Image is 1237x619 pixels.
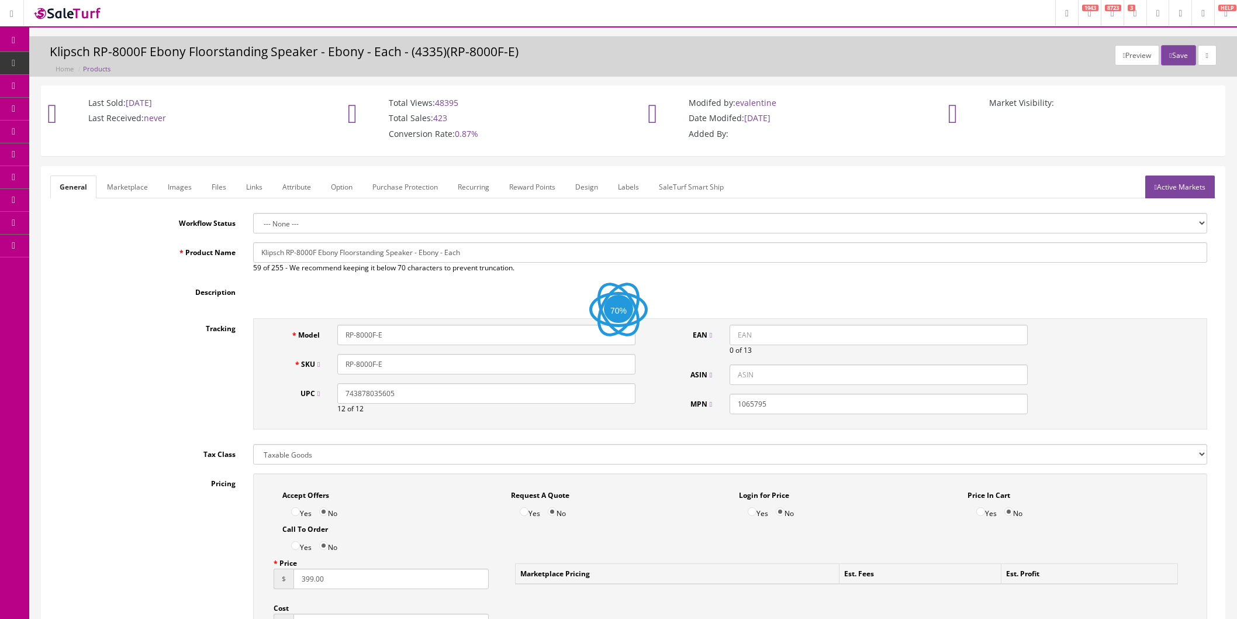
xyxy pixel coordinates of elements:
a: Labels [609,176,648,198]
td: Marketplace Pricing [516,564,839,584]
span: HELP [1218,5,1236,11]
label: Accept Offers [282,485,329,501]
input: MPN [730,394,1028,414]
span: never [144,112,166,123]
label: Login for Price [739,485,789,501]
label: Price [274,553,297,569]
a: Recurring [448,176,499,198]
input: Yes [291,541,300,550]
label: Yes [291,535,312,553]
label: Model [265,325,329,341]
label: No [1004,501,1022,519]
label: Product Name [50,242,244,258]
a: Option [322,176,362,198]
input: UPC [337,383,635,404]
td: Est. Fees [839,564,1001,584]
span: [DATE] [126,97,152,108]
span: of 12 [347,404,364,414]
a: Design [566,176,607,198]
label: Tracking [50,318,244,334]
input: EAN [730,325,1028,345]
span: 48395 [435,97,458,108]
span: MPN [690,399,712,409]
input: No [548,507,557,516]
a: General [50,176,96,198]
input: Yes [520,507,528,516]
a: Products [83,64,110,73]
a: Reward Points [500,176,565,198]
span: $ [274,569,293,589]
span: of 255 - We recommend keeping it below 70 characters to prevent truncation. [263,263,514,273]
span: 3 [1128,5,1135,11]
label: No [319,535,337,553]
label: Yes [976,501,997,519]
p: Conversion Rate: [354,129,613,139]
a: Images [158,176,201,198]
label: Price In Cart [968,485,1010,501]
span: SKU [301,359,320,369]
a: Files [202,176,236,198]
span: UPC [300,388,320,398]
label: Workflow Status [50,213,244,229]
input: Model [337,325,635,345]
p: Last Sold: [53,98,313,108]
a: Home [56,64,74,73]
input: No [319,507,328,516]
label: Cost [274,598,289,614]
span: ASIN [690,370,712,380]
input: Product Name [253,242,1207,263]
p: Modifed by: [654,98,913,108]
a: Marketplace [98,176,157,198]
td: Est. Profit [1001,564,1178,584]
a: Attribute [273,176,320,198]
label: No [319,501,337,519]
input: No [776,507,785,516]
label: Request A Quote [511,485,569,501]
a: SaleTurf Smart Ship [649,176,733,198]
label: Call To Order [282,519,328,535]
label: No [776,501,794,519]
input: No [1004,507,1013,516]
h3: Klipsch RP-8000F Ebony Floorstanding Speaker - Ebony - Each - (4335)(RP-8000F-E) [50,45,1217,59]
label: Yes [291,501,312,519]
p: Total Views: [354,98,613,108]
a: Links [237,176,272,198]
input: ASIN [730,364,1028,385]
span: 8723 [1105,5,1121,11]
input: Yes [291,507,300,516]
p: Market Visibility: [954,98,1214,108]
label: Yes [520,501,540,519]
span: 1943 [1082,5,1098,11]
label: Pricing [50,473,244,489]
label: Yes [748,501,768,519]
input: No [319,541,328,550]
img: SaleTurf [33,5,103,21]
input: Yes [976,507,985,516]
input: Yes [748,507,756,516]
label: No [548,501,566,519]
span: EAN [693,330,712,340]
label: Description [50,282,244,298]
p: Date Modifed: [654,113,913,123]
button: Save [1161,45,1195,66]
button: Preview [1115,45,1159,66]
p: Total Sales: [354,113,613,123]
span: 0.87% [455,128,478,139]
span: [DATE] [744,112,770,123]
span: of 13 [735,345,752,355]
p: Added By: [654,129,913,139]
a: Purchase Protection [363,176,447,198]
span: 423 [433,112,447,123]
input: This should be a number with up to 2 decimal places. [293,569,489,589]
label: Tax Class [50,444,244,460]
span: 0 [730,345,734,355]
span: 59 [253,263,261,273]
span: evalentine [735,97,776,108]
span: 12 [337,404,345,414]
p: Last Received: [53,113,313,123]
a: Active Markets [1145,176,1215,198]
input: SKU [337,354,635,374]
